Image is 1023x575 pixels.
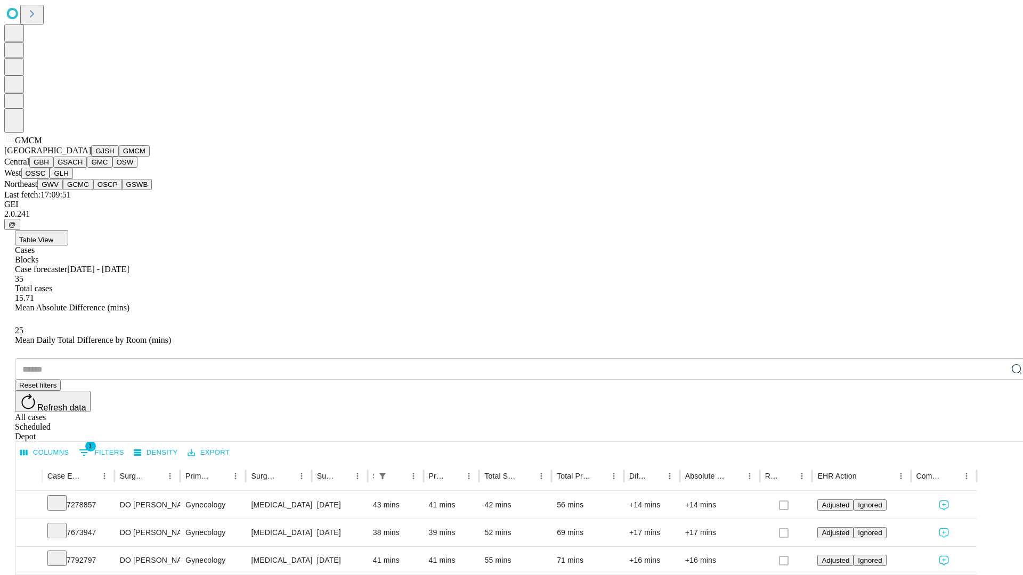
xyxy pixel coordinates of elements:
button: GMC [87,157,112,168]
button: Sort [279,469,294,483]
button: Menu [228,469,243,483]
div: EHR Action [817,472,856,480]
span: Adjusted [822,529,849,537]
button: OSW [112,157,138,168]
span: Mean Absolute Difference (mins) [15,303,129,312]
div: +17 mins [629,519,675,546]
button: Expand [21,552,37,570]
button: Export [185,445,232,461]
div: Surgeon Name [120,472,147,480]
span: 35 [15,274,23,283]
button: Adjusted [817,555,854,566]
button: Menu [350,469,365,483]
button: OSSC [21,168,50,179]
div: Primary Service [185,472,212,480]
button: Sort [647,469,662,483]
div: +17 mins [685,519,754,546]
span: Adjusted [822,556,849,564]
span: GMCM [15,136,42,145]
button: Ignored [854,555,886,566]
button: Show filters [76,444,127,461]
button: Menu [742,469,757,483]
span: Case forecaster [15,265,67,274]
div: 41 mins [429,491,474,519]
div: 7792797 [47,547,109,574]
button: Sort [727,469,742,483]
button: Table View [15,230,68,245]
div: 42 mins [484,491,546,519]
div: GEI [4,200,1019,209]
div: [DATE] [317,547,362,574]
button: Menu [406,469,421,483]
div: 2.0.241 [4,209,1019,219]
div: 55 mins [484,547,546,574]
div: +16 mins [629,547,675,574]
div: [DATE] [317,519,362,546]
div: Surgery Date [317,472,334,480]
button: Sort [148,469,163,483]
button: Menu [794,469,809,483]
span: 25 [15,326,23,335]
div: +16 mins [685,547,754,574]
span: Total cases [15,284,52,293]
span: [GEOGRAPHIC_DATA] [4,146,91,155]
button: Menu [461,469,476,483]
div: Gynecology [185,547,240,574]
div: DO [PERSON_NAME] [PERSON_NAME] [120,547,175,574]
div: 41 mins [429,547,474,574]
button: GBH [29,157,53,168]
span: Ignored [858,501,882,509]
div: +14 mins [685,491,754,519]
span: Refresh data [37,403,86,412]
div: 1 active filter [375,469,390,483]
span: West [4,168,21,177]
div: 39 mins [429,519,474,546]
button: Sort [391,469,406,483]
span: Reset filters [19,381,56,389]
div: Predicted In Room Duration [429,472,446,480]
div: Scheduled In Room Duration [373,472,374,480]
div: +14 mins [629,491,675,519]
div: Surgery Name [251,472,278,480]
div: 41 mins [373,547,418,574]
div: 7673947 [47,519,109,546]
button: Sort [591,469,606,483]
span: Table View [19,236,53,244]
button: Select columns [18,445,72,461]
button: Menu [97,469,112,483]
button: Menu [959,469,974,483]
div: Case Epic Id [47,472,81,480]
span: Adjusted [822,501,849,509]
div: Difference [629,472,646,480]
button: Menu [534,469,549,483]
button: Menu [662,469,677,483]
div: [MEDICAL_DATA] WITH [MEDICAL_DATA] AND/OR [MEDICAL_DATA] WITH OR WITHOUT D&C [251,491,306,519]
span: 1 [85,441,96,451]
div: DO [PERSON_NAME] [PERSON_NAME] [120,519,175,546]
button: Sort [944,469,959,483]
button: Reset filters [15,380,61,391]
span: [DATE] - [DATE] [67,265,129,274]
button: Menu [163,469,177,483]
button: Expand [21,496,37,515]
button: Refresh data [15,391,91,412]
button: Sort [335,469,350,483]
button: Sort [213,469,228,483]
span: Last fetch: 17:09:51 [4,190,71,199]
button: Sort [858,469,873,483]
div: [DATE] [317,491,362,519]
span: 15.71 [15,293,34,302]
button: GSACH [53,157,87,168]
button: Ignored [854,499,886,511]
div: Comments [916,472,943,480]
button: GSWB [122,179,152,190]
span: @ [9,220,16,228]
button: Menu [294,469,309,483]
button: Expand [21,524,37,543]
button: Sort [519,469,534,483]
div: [MEDICAL_DATA] WITH [MEDICAL_DATA] AND/OR [MEDICAL_DATA] WITH OR WITHOUT D&C [251,519,306,546]
div: Resolved in EHR [765,472,779,480]
button: OSCP [93,179,122,190]
button: @ [4,219,20,230]
div: DO [PERSON_NAME] [PERSON_NAME] [120,491,175,519]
